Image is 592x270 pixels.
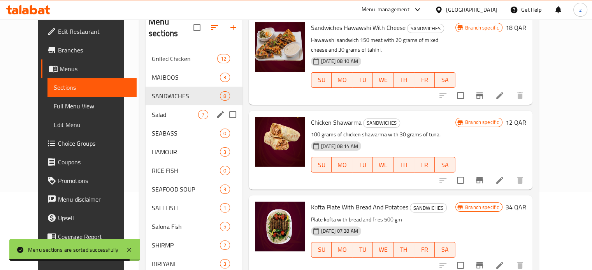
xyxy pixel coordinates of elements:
div: RICE FISH0 [146,161,242,180]
img: Sandwiches Hawawshi With Cheese [255,22,305,72]
span: SEABASS [152,129,220,138]
button: Branch-specific-item [470,86,489,105]
a: Choice Groups [41,134,137,153]
a: Menus [41,59,137,78]
div: items [220,240,230,250]
a: Upsell [41,209,137,227]
span: SHIRMP [152,240,220,250]
button: SU [311,72,332,88]
span: Kofta Plate With Bread And Potatoes [311,201,408,213]
button: Add section [224,18,242,37]
span: TH [397,159,411,171]
h2: Menu sections [149,16,193,39]
button: SA [435,157,455,172]
button: TH [393,72,414,88]
button: MO [332,157,352,172]
div: items [220,185,230,194]
div: items [220,166,230,175]
span: SEAFOOD SOUP [152,185,220,194]
span: FR [417,244,432,255]
span: Salona Fish [152,222,220,231]
span: 12 [218,55,229,63]
span: Upsell [58,213,130,223]
span: FR [417,74,432,85]
h6: 34 QAR [506,202,526,213]
span: [DATE] 08:14 AM [318,143,361,150]
span: Grilled Chicken [152,54,217,63]
div: Salona Fish5 [146,217,242,236]
div: items [220,203,230,213]
span: z [579,5,581,14]
span: Sections [54,83,130,92]
span: WE [376,159,390,171]
span: Select to update [452,87,469,104]
span: SA [438,74,452,85]
div: items [220,222,230,231]
span: Sandwiches Hawawshi With Cheese [311,22,406,33]
span: MO [335,244,349,255]
span: TH [397,244,411,255]
button: TU [352,157,373,172]
button: TH [393,242,414,258]
span: 0 [220,130,229,137]
span: SANDWICHES [408,24,444,33]
span: FR [417,159,432,171]
span: Menu disclaimer [58,195,130,204]
span: Edit Restaurant [58,27,130,36]
span: Branch specific [462,118,502,126]
a: Edit menu item [495,261,504,270]
span: Salad [152,110,198,119]
span: SU [314,74,329,85]
span: 3 [220,186,229,193]
a: Menu disclaimer [41,190,137,209]
span: 7 [199,111,207,118]
button: MO [332,72,352,88]
span: TH [397,74,411,85]
button: SA [435,242,455,258]
button: SA [435,72,455,88]
span: SA [438,244,452,255]
div: items [220,73,230,82]
div: MAJBOOS3 [146,68,242,87]
span: WE [376,74,390,85]
span: Select to update [452,172,469,188]
div: Grilled Chicken12 [146,49,242,68]
div: SEAFOOD SOUP3 [146,180,242,199]
p: Plate kofta with bread and fries 500 gm [311,215,455,225]
h6: 12 QAR [506,117,526,128]
span: 8 [220,92,229,100]
button: MO [332,242,352,258]
span: Chicken Shawarma [311,117,362,128]
button: TH [393,157,414,172]
p: 100 grams of chicken shawarma with 30 grams of tuna. [311,130,455,139]
div: SANDWICHES [410,203,447,213]
span: Full Menu View [54,101,130,111]
a: Promotions [41,171,137,190]
a: Full Menu View [47,97,137,115]
span: MO [335,74,349,85]
a: Edit menu item [495,91,504,100]
h6: 18 QAR [506,22,526,33]
a: Sections [47,78,137,97]
button: WE [373,242,393,258]
div: SANDWICHES8 [146,87,242,105]
span: Select all sections [189,19,205,36]
span: 1 [220,204,229,212]
div: items [220,91,230,101]
div: SANDWICHES [363,118,400,128]
button: SU [311,242,332,258]
span: SU [314,244,329,255]
div: RICE FISH [152,166,220,175]
button: TU [352,72,373,88]
span: 5 [220,223,229,230]
button: Branch-specific-item [470,171,489,190]
span: Menus [60,64,130,73]
span: Branch specific [462,24,502,31]
div: HAMOUR3 [146,143,242,161]
span: 3 [220,148,229,156]
a: Edit Restaurant [41,22,137,41]
span: WE [376,244,390,255]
